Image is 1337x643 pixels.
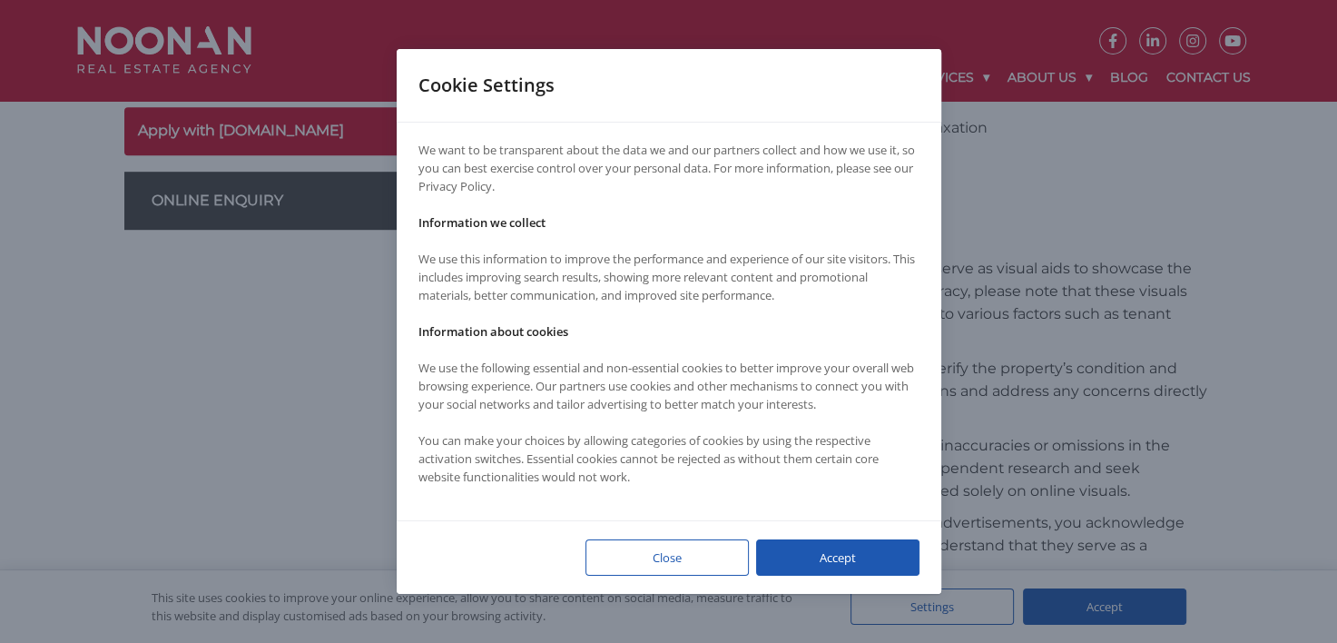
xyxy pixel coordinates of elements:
div: Close [585,539,749,576]
p: We want to be transparent about the data we and our partners collect and how we use it, so you ca... [418,141,919,195]
p: We use the following essential and non-essential cookies to better improve your overall web brows... [418,359,919,413]
strong: Information we collect [418,214,546,231]
strong: Information about cookies [418,323,568,340]
p: You can make your choices by allowing categories of cookies by using the respective activation sw... [418,431,919,486]
p: We use this information to improve the performance and experience of our site visitors. This incl... [418,250,919,304]
div: Cookie Settings [418,49,576,122]
div: Accept [756,539,919,576]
